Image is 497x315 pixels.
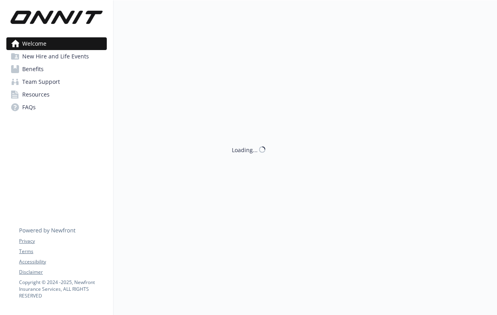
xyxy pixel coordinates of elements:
a: New Hire and Life Events [6,50,107,63]
div: Loading... [232,145,258,154]
a: Terms [19,248,106,255]
a: Welcome [6,37,107,50]
span: FAQs [22,101,36,114]
span: Welcome [22,37,46,50]
p: Copyright © 2024 - 2025 , Newfront Insurance Services, ALL RIGHTS RESERVED [19,279,106,299]
a: Disclaimer [19,269,106,276]
a: Team Support [6,75,107,88]
span: New Hire and Life Events [22,50,89,63]
a: Accessibility [19,258,106,265]
span: Benefits [22,63,44,75]
span: Team Support [22,75,60,88]
a: Benefits [6,63,107,75]
a: Privacy [19,238,106,245]
a: Resources [6,88,107,101]
span: Resources [22,88,50,101]
a: FAQs [6,101,107,114]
